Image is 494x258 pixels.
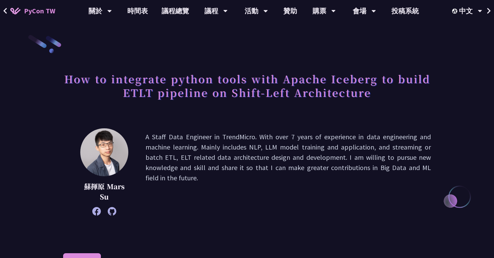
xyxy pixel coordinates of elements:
[63,68,431,103] h1: How to integrate python tools with Apache Iceberg to build ETLT pipeline on Shift-Left Architecture
[145,132,431,212] p: A Staff Data Engineer in TrendMicro. With over 7 years of experience in data engineering and mach...
[452,9,459,14] img: Locale Icon
[80,128,128,176] img: 蘇揮原 Mars Su
[10,8,21,14] img: Home icon of PyCon TW 2025
[80,181,128,202] p: 蘇揮原 Mars Su
[24,6,55,16] span: PyCon TW
[3,2,62,20] a: PyCon TW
